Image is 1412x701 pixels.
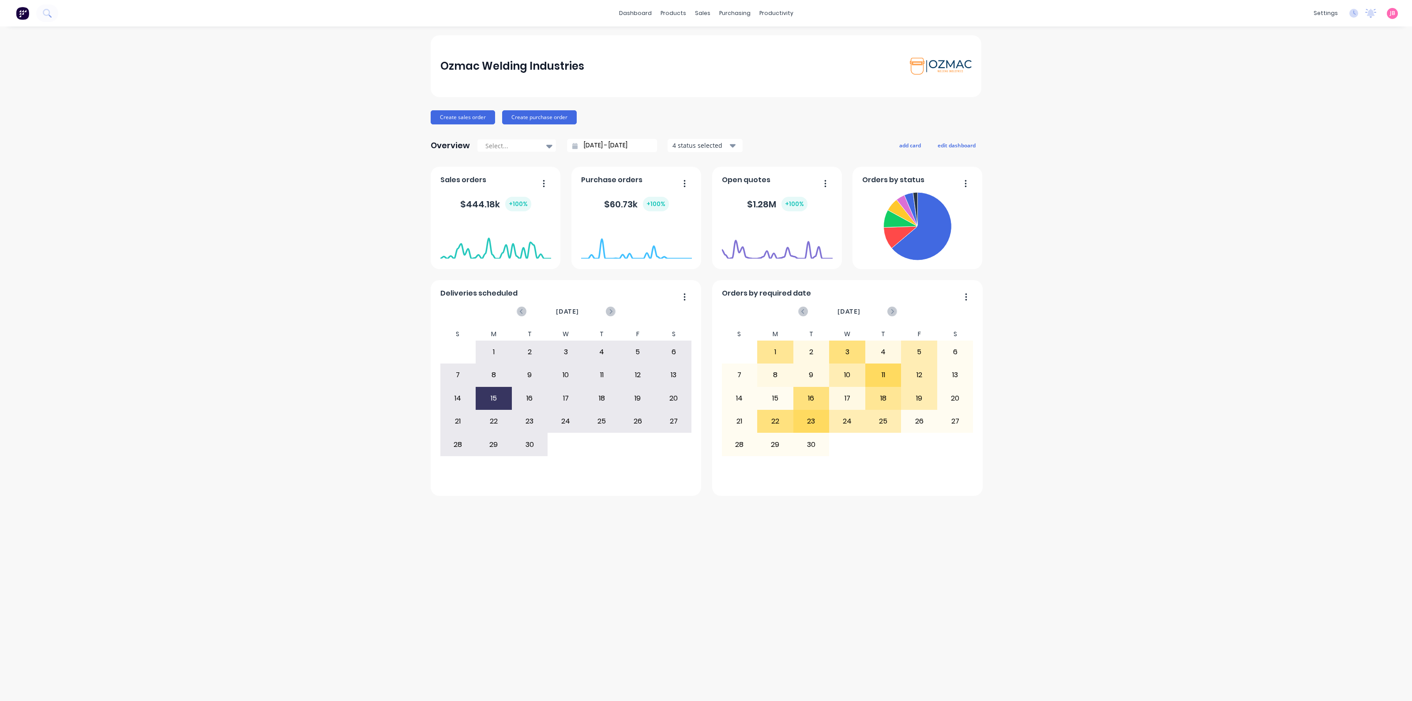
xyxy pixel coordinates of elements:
[901,328,937,341] div: F
[584,328,620,341] div: T
[505,197,531,211] div: + 100 %
[722,387,757,409] div: 14
[794,364,829,386] div: 9
[830,364,865,386] div: 10
[656,387,691,409] div: 20
[581,175,642,185] span: Purchase orders
[691,7,715,20] div: sales
[440,57,584,75] div: Ozmac Welding Industries
[938,364,973,386] div: 13
[794,341,829,363] div: 2
[656,328,692,341] div: S
[938,341,973,363] div: 6
[476,364,511,386] div: 8
[460,197,531,211] div: $ 444.18k
[476,433,511,455] div: 29
[866,387,901,409] div: 18
[620,410,655,432] div: 26
[722,364,757,386] div: 7
[656,410,691,432] div: 27
[440,364,476,386] div: 7
[901,364,937,386] div: 12
[431,137,470,154] div: Overview
[910,58,972,75] img: Ozmac Welding Industries
[476,410,511,432] div: 22
[556,307,579,316] span: [DATE]
[830,387,865,409] div: 17
[512,433,548,455] div: 30
[656,7,691,20] div: products
[715,7,755,20] div: purchasing
[548,410,583,432] div: 24
[938,410,973,432] div: 27
[584,364,620,386] div: 11
[584,387,620,409] div: 18
[937,328,973,341] div: S
[512,341,548,363] div: 2
[656,341,691,363] div: 6
[440,387,476,409] div: 14
[781,197,807,211] div: + 100 %
[722,410,757,432] div: 21
[866,341,901,363] div: 4
[440,328,476,341] div: S
[672,141,728,150] div: 4 status selected
[584,410,620,432] div: 25
[901,387,937,409] div: 19
[755,7,798,20] div: productivity
[440,175,486,185] span: Sales orders
[584,341,620,363] div: 4
[512,410,548,432] div: 23
[440,288,518,299] span: Deliveries scheduled
[502,110,577,124] button: Create purchase order
[794,410,829,432] div: 23
[747,197,807,211] div: $ 1.28M
[794,433,829,455] div: 30
[757,328,793,341] div: M
[512,328,548,341] div: T
[476,341,511,363] div: 1
[620,328,656,341] div: F
[758,433,793,455] div: 29
[758,364,793,386] div: 8
[758,410,793,432] div: 22
[866,410,901,432] div: 25
[722,175,770,185] span: Open quotes
[830,341,865,363] div: 3
[620,387,655,409] div: 19
[837,307,860,316] span: [DATE]
[512,387,548,409] div: 16
[722,433,757,455] div: 28
[440,433,476,455] div: 28
[932,139,981,151] button: edit dashboard
[829,328,865,341] div: W
[548,341,583,363] div: 3
[1390,9,1395,17] span: JB
[604,197,669,211] div: $ 60.73k
[865,328,901,341] div: T
[901,410,937,432] div: 26
[548,387,583,409] div: 17
[615,7,656,20] a: dashboard
[866,364,901,386] div: 11
[620,364,655,386] div: 12
[793,328,830,341] div: T
[476,328,512,341] div: M
[938,387,973,409] div: 20
[758,387,793,409] div: 15
[548,364,583,386] div: 10
[656,364,691,386] div: 13
[620,341,655,363] div: 5
[830,410,865,432] div: 24
[1309,7,1342,20] div: settings
[862,175,924,185] span: Orders by status
[901,341,937,363] div: 5
[16,7,29,20] img: Factory
[512,364,548,386] div: 9
[643,197,669,211] div: + 100 %
[431,110,495,124] button: Create sales order
[894,139,927,151] button: add card
[476,387,511,409] div: 15
[794,387,829,409] div: 16
[548,328,584,341] div: W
